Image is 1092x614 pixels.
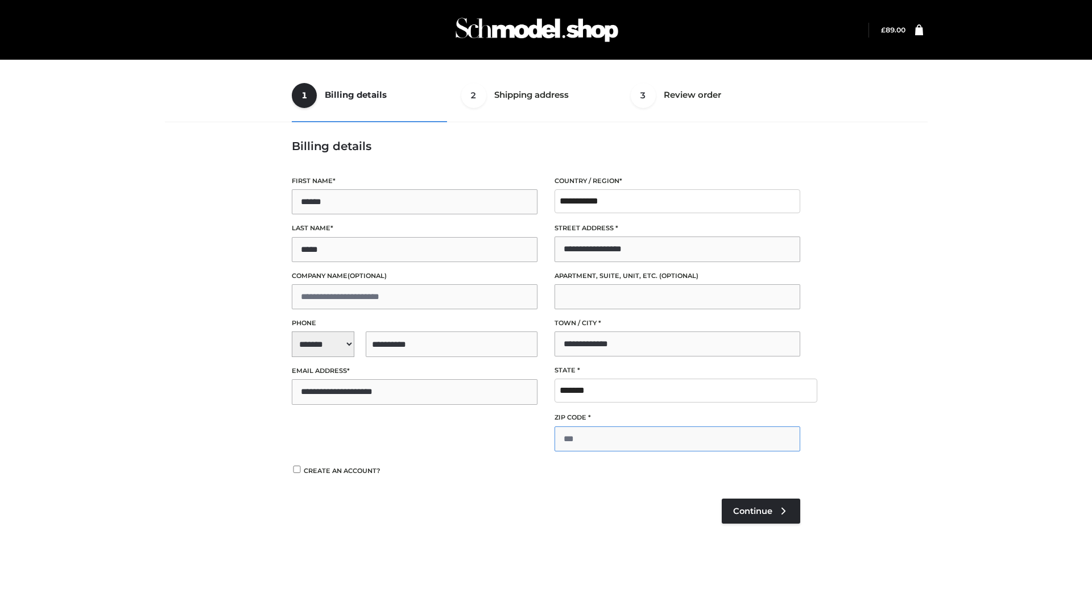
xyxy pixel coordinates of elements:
label: First name [292,176,537,186]
label: Apartment, suite, unit, etc. [555,271,800,281]
label: Last name [292,223,537,234]
a: £89.00 [881,26,905,34]
label: Email address [292,366,537,376]
label: Country / Region [555,176,800,186]
span: Create an account? [304,467,380,475]
span: (optional) [659,272,698,280]
label: Street address [555,223,800,234]
bdi: 89.00 [881,26,905,34]
label: State [555,365,800,376]
span: (optional) [348,272,387,280]
label: Company name [292,271,537,281]
label: ZIP Code [555,412,800,423]
span: £ [881,26,886,34]
span: Continue [733,506,772,516]
label: Town / City [555,318,800,329]
label: Phone [292,318,537,329]
h3: Billing details [292,139,800,153]
a: Continue [722,499,800,524]
input: Create an account? [292,466,302,473]
img: Schmodel Admin 964 [452,7,622,52]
